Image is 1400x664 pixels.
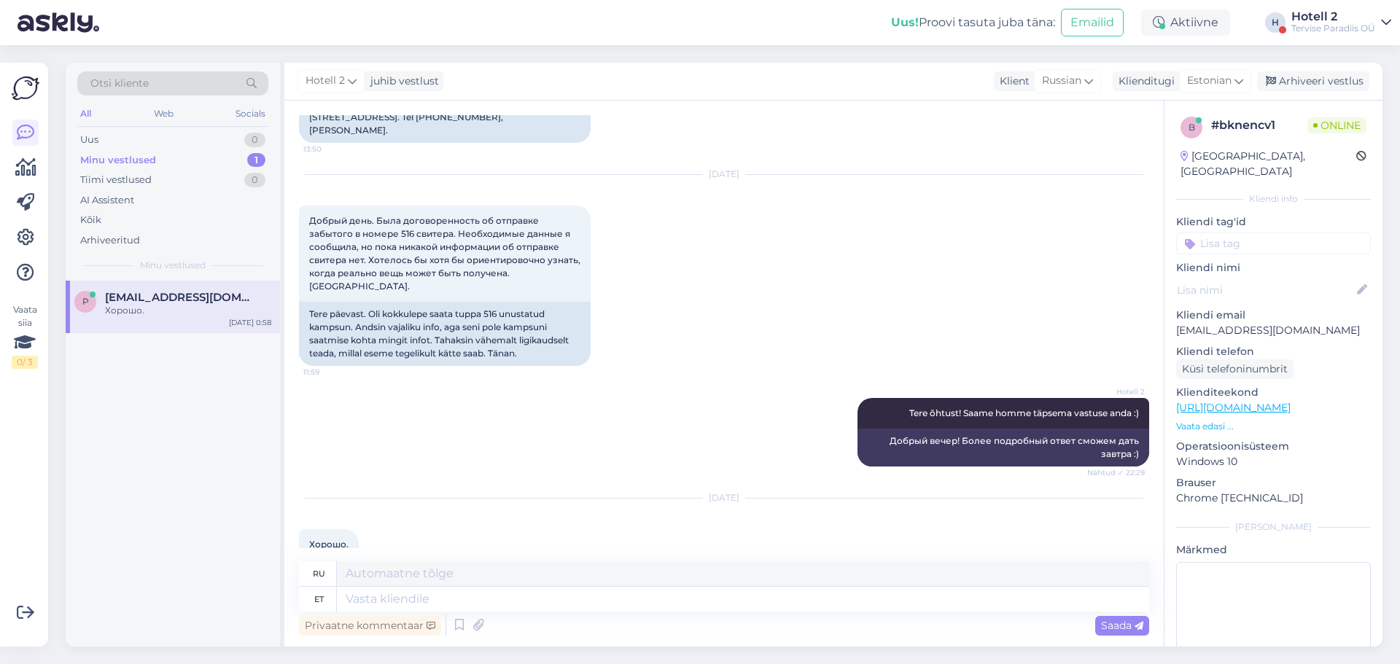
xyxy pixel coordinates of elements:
[80,153,156,168] div: Minu vestlused
[1176,323,1371,338] p: [EMAIL_ADDRESS][DOMAIN_NAME]
[90,76,149,91] span: Otsi kliente
[140,259,206,272] span: Minu vestlused
[151,104,176,123] div: Web
[229,317,271,328] div: [DATE] 0:58
[1176,475,1371,491] p: Brauser
[82,296,89,307] span: p
[1090,386,1145,397] span: Hotell 2
[1291,11,1375,23] div: Hotell 2
[1176,344,1371,359] p: Kliendi telefon
[1176,491,1371,506] p: Chrome [TECHNICAL_ID]
[80,193,134,208] div: AI Assistent
[1291,23,1375,34] div: Tervise Paradiis OÜ
[1176,214,1371,230] p: Kliendi tag'id
[909,407,1139,418] span: Tere õhtust! Saame homme täpsema vastuse anda :)
[244,173,265,187] div: 0
[1141,9,1230,36] div: Aktiivne
[77,104,94,123] div: All
[299,491,1149,504] div: [DATE]
[1061,9,1124,36] button: Emailid
[309,215,583,292] span: Добрый день. Была договоренность об отправке забытого в номере 516 свитера. Необходимые данные я ...
[1176,192,1371,206] div: Kliendi info
[1265,12,1286,33] div: H
[80,213,101,227] div: Kõik
[313,561,325,586] div: ru
[299,168,1149,181] div: [DATE]
[247,153,265,168] div: 1
[994,74,1030,89] div: Klient
[891,14,1055,31] div: Proovi tasuta juba täna:
[80,133,98,147] div: Uus
[1113,74,1175,89] div: Klienditugi
[1176,420,1371,433] p: Vaata edasi ...
[1307,117,1366,133] span: Online
[857,429,1149,466] div: Добрый вечер! Более подробный ответ сможем дать завтра :)
[1176,359,1294,379] div: Küsi telefoninumbrit
[105,291,257,304] span: plejada@list.ru
[1176,439,1371,454] p: Operatsioonisüsteem
[1189,122,1195,133] span: b
[365,74,439,89] div: juhib vestlust
[1176,542,1371,558] p: Märkmed
[299,616,441,636] div: Privaatne kommentaar
[1176,233,1371,254] input: Lisa tag
[80,233,140,248] div: Arhiveeritud
[299,105,591,143] div: [STREET_ADDRESS]. Tel [PHONE_NUMBER], [PERSON_NAME].
[1087,467,1145,478] span: Nähtud ✓ 22:29
[12,74,39,102] img: Askly Logo
[303,367,358,378] span: 11:59
[80,173,152,187] div: Tiimi vestlused
[1257,71,1369,91] div: Arhiveeri vestlus
[1176,385,1371,400] p: Klienditeekond
[244,133,265,147] div: 0
[1177,282,1354,298] input: Lisa nimi
[1176,454,1371,469] p: Windows 10
[1211,117,1307,134] div: # bknencv1
[12,303,38,369] div: Vaata siia
[105,304,271,317] div: Хорошо.
[12,356,38,369] div: 0 / 3
[299,302,591,366] div: Tere päevast. Oli kokkulepe saata tuppa 516 unustatud kampsun. Andsin vajaliku info, aga seni pol...
[303,144,358,155] span: 13:50
[891,15,919,29] b: Uus!
[1101,619,1143,632] span: Saada
[1042,73,1081,89] span: Russian
[1187,73,1232,89] span: Estonian
[1176,308,1371,323] p: Kliendi email
[1291,11,1391,34] a: Hotell 2Tervise Paradiis OÜ
[1176,520,1371,534] div: [PERSON_NAME]
[1176,401,1291,414] a: [URL][DOMAIN_NAME]
[1181,149,1356,179] div: [GEOGRAPHIC_DATA], [GEOGRAPHIC_DATA]
[314,587,324,612] div: et
[233,104,268,123] div: Socials
[309,539,349,550] span: Хорошо.
[1176,260,1371,276] p: Kliendi nimi
[306,73,345,89] span: Hotell 2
